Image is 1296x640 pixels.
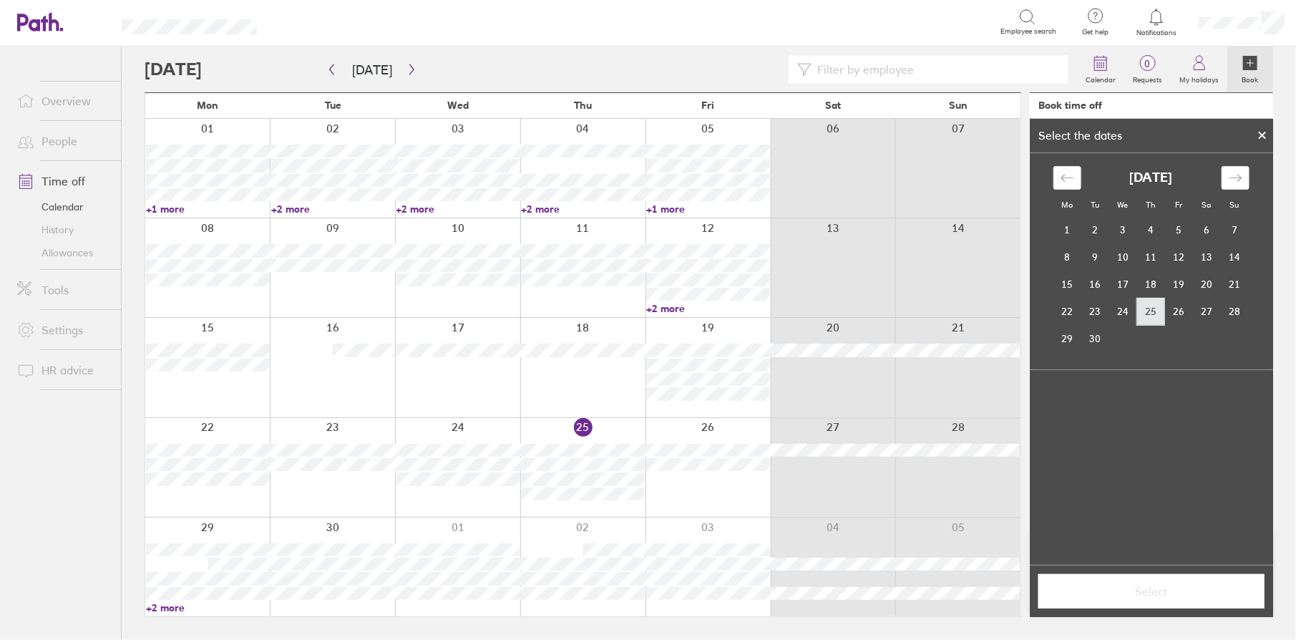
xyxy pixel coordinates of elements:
[1061,200,1073,210] small: Mo
[701,100,714,111] span: Fri
[1081,243,1109,271] td: Tuesday, September 9, 2025
[1048,585,1254,598] span: Select
[1230,200,1239,210] small: Su
[6,218,121,241] a: History
[1038,100,1102,111] div: Book time off
[1202,200,1212,210] small: Sa
[325,100,341,111] span: Tue
[341,58,404,82] button: [DATE]
[1081,325,1109,352] td: Tuesday, September 30, 2025
[1091,200,1099,210] small: Tu
[521,203,645,215] a: +2 more
[1077,72,1124,84] label: Calendar
[646,302,770,315] a: +2 more
[1081,216,1109,243] td: Tuesday, September 2, 2025
[1137,216,1165,243] td: Thursday, September 4, 2025
[1053,166,1081,190] div: Move backward to switch to the previous month.
[574,100,592,111] span: Thu
[296,15,332,28] div: Search
[1081,271,1109,298] td: Tuesday, September 16, 2025
[146,203,270,215] a: +1 more
[1137,298,1165,325] td: Thursday, September 25, 2025
[1171,47,1227,92] a: My holidays
[1124,58,1171,69] span: 0
[396,203,520,215] a: +2 more
[1134,29,1180,37] span: Notifications
[812,56,1060,83] input: Filter by employee
[6,127,121,155] a: People
[1109,271,1137,298] td: Wednesday, September 17, 2025
[1165,298,1193,325] td: Friday, September 26, 2025
[1077,47,1124,92] a: Calendar
[1053,325,1081,352] td: Monday, September 29, 2025
[1193,271,1221,298] td: Saturday, September 20, 2025
[1221,216,1249,243] td: Sunday, September 7, 2025
[1109,243,1137,271] td: Wednesday, September 10, 2025
[1053,216,1081,243] td: Monday, September 1, 2025
[1038,574,1265,609] button: Select
[1073,28,1119,37] span: Get help
[1001,27,1057,36] span: Employee search
[1234,72,1267,84] label: Book
[1171,72,1227,84] label: My holidays
[1193,298,1221,325] td: Saturday, September 27, 2025
[197,100,218,111] span: Mon
[1124,72,1171,84] label: Requests
[1221,271,1249,298] td: Sunday, September 21, 2025
[1193,243,1221,271] td: Saturday, September 13, 2025
[6,241,121,264] a: Allowances
[6,195,121,218] a: Calendar
[1129,170,1172,185] strong: [DATE]
[1165,271,1193,298] td: Friday, September 19, 2025
[1221,243,1249,271] td: Sunday, September 14, 2025
[6,276,121,304] a: Tools
[1221,298,1249,325] td: Sunday, September 28, 2025
[1137,271,1165,298] td: Thursday, September 18, 2025
[6,167,121,195] a: Time off
[6,316,121,344] a: Settings
[1053,243,1081,271] td: Monday, September 8, 2025
[271,203,395,215] a: +2 more
[1053,298,1081,325] td: Monday, September 22, 2025
[1193,216,1221,243] td: Saturday, September 6, 2025
[1109,216,1137,243] td: Wednesday, September 3, 2025
[1227,47,1273,92] a: Book
[1081,298,1109,325] td: Tuesday, September 23, 2025
[1165,216,1193,243] td: Friday, September 5, 2025
[146,601,270,614] a: +2 more
[1137,243,1165,271] td: Thursday, September 11, 2025
[1053,271,1081,298] td: Monday, September 15, 2025
[1165,243,1193,271] td: Friday, September 12, 2025
[6,356,121,384] a: HR advice
[1134,7,1180,37] a: Notifications
[1038,153,1265,369] div: Calendar
[1030,129,1131,142] div: Select the dates
[1146,200,1156,210] small: Th
[646,203,770,215] a: +1 more
[1109,298,1137,325] td: Wednesday, September 24, 2025
[6,87,121,115] a: Overview
[1222,166,1249,190] div: Move forward to switch to the next month.
[447,100,469,111] span: Wed
[825,100,841,111] span: Sat
[949,100,968,111] span: Sun
[1124,47,1171,92] a: 0Requests
[1175,200,1182,210] small: Fr
[1118,200,1129,210] small: We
